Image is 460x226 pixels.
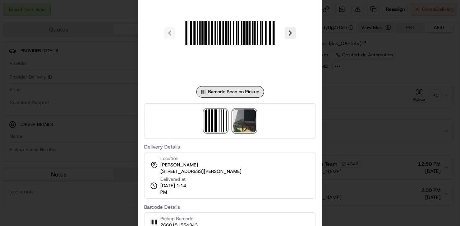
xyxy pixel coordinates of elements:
[160,168,241,175] span: [STREET_ADDRESS][PERSON_NAME]
[72,39,87,45] span: Pylon
[144,144,316,149] label: Delivery Details
[160,155,178,162] span: Location
[196,86,264,98] div: Barcode Scan on Pickup
[160,216,198,222] span: Pickup Barcode
[160,183,193,196] span: [DATE] 1:14 PM
[51,39,87,45] a: Powered byPylon
[160,176,193,183] span: Delivered at
[160,162,198,168] span: [PERSON_NAME]
[233,109,256,132] img: photo_proof_of_delivery image
[204,109,227,132] img: barcode_scan_on_pickup image
[144,204,316,209] label: Barcode Details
